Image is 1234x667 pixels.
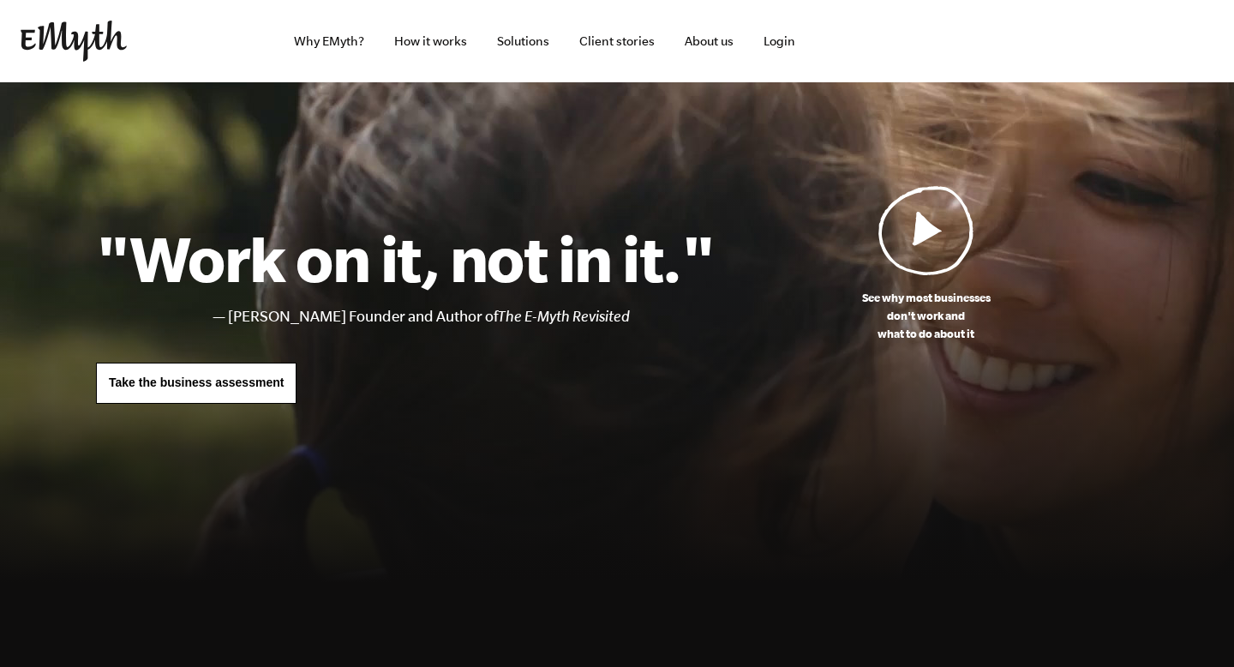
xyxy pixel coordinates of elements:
i: The E-Myth Revisited [498,308,630,325]
span: Take the business assessment [109,376,284,389]
h1: "Work on it, not in it." [96,220,714,296]
iframe: Chat Widget [1148,585,1234,667]
a: See why most businessesdon't work andwhat to do about it [714,185,1138,343]
li: [PERSON_NAME] Founder and Author of [228,304,714,329]
a: Take the business assessment [96,363,297,404]
iframe: Embedded CTA [1033,22,1213,60]
img: EMyth [21,21,127,62]
img: Play Video [878,185,974,275]
p: See why most businesses don't work and what to do about it [714,289,1138,343]
iframe: Embedded CTA [845,22,1025,60]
